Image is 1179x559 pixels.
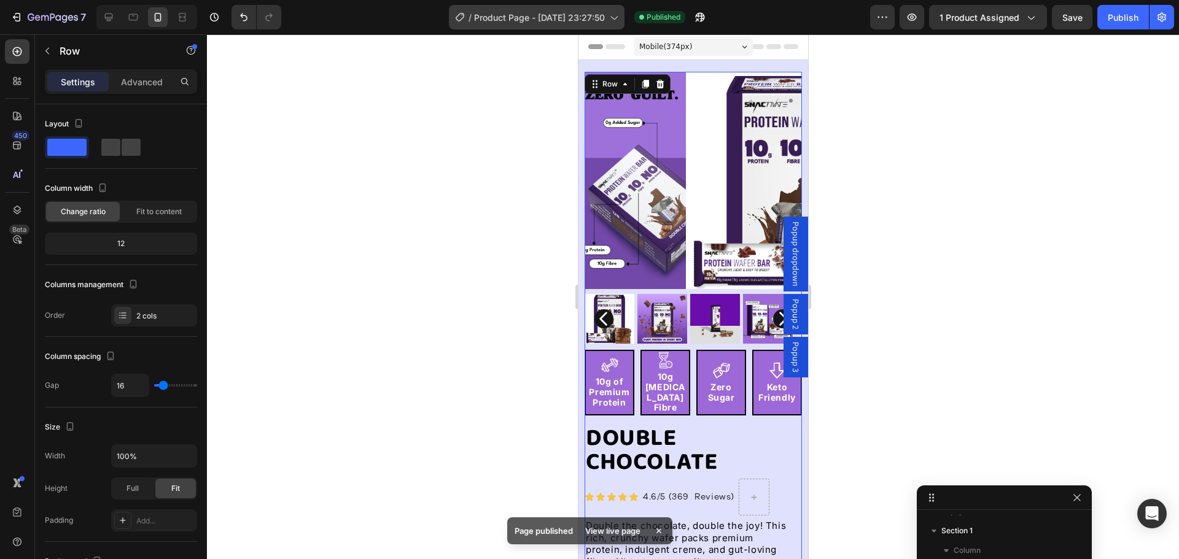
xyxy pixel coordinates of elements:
div: Publish [1108,11,1138,24]
div: Undo/Redo [232,5,281,29]
button: Save [1052,5,1092,29]
iframe: To enrich screen reader interactions, please activate Accessibility in Grammarly extension settings [578,34,808,559]
span: Product Page - [DATE] 23:27:50 [474,11,605,24]
div: Beta [9,225,29,234]
span: Fit [171,483,180,494]
div: Gap [45,380,59,391]
div: Order [45,310,65,321]
div: Column width [45,180,110,197]
input: Auto [112,374,149,396]
p: Double the chocolate, double the joy! This rich, crunchy wafer packs premium protein, indulgent c... [7,485,213,533]
div: Column spacing [45,349,118,365]
span: Fit to content [136,206,182,217]
div: Row [21,44,42,55]
span: Full [126,483,139,494]
div: View live page [578,522,648,539]
span: Change ratio [61,206,106,217]
span: Section 1 [941,525,973,537]
button: 1 product assigned [929,5,1047,29]
p: Settings [61,75,95,88]
div: Open Intercom Messenger [1137,499,1167,528]
input: Auto [112,445,196,467]
div: Padding [45,515,73,526]
button: 7 [5,5,91,29]
button: Publish [1097,5,1149,29]
div: Height [45,483,68,494]
div: Width [45,450,65,461]
div: Columns management [45,277,141,293]
span: Save [1062,12,1083,23]
div: Layout [45,116,86,133]
p: Page published [515,525,573,537]
div: 12 [47,235,195,252]
p: Advanced [121,75,163,88]
p: Row [60,44,164,58]
div: 450 [12,131,29,141]
span: / [469,11,472,24]
div: Size [45,419,77,436]
span: Published [647,12,680,23]
span: 1 product assigned [940,11,1019,24]
span: Column [954,544,981,557]
div: 2 cols [136,310,194,322]
div: Add... [136,515,194,526]
p: 7 [80,10,86,25]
